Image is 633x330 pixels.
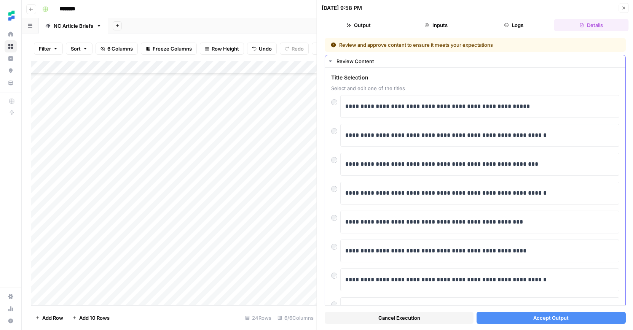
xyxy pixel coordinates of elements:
[322,4,362,12] div: [DATE] 9:58 PM
[280,43,309,55] button: Redo
[259,45,272,52] span: Undo
[325,55,625,67] button: Review Content
[68,312,114,324] button: Add 10 Rows
[331,84,619,92] span: Select and edit one of the titles
[5,290,17,303] a: Settings
[66,43,92,55] button: Sort
[42,314,63,322] span: Add Row
[336,57,621,65] div: Review Content
[5,52,17,65] a: Insights
[71,45,81,52] span: Sort
[274,312,317,324] div: 6/6 Columns
[477,19,551,31] button: Logs
[34,43,63,55] button: Filter
[325,312,474,324] button: Cancel Execution
[322,19,396,31] button: Output
[554,19,628,31] button: Details
[5,315,17,327] button: Help + Support
[378,314,420,322] span: Cancel Execution
[5,6,17,25] button: Workspace: Ten Speed
[5,65,17,77] a: Opportunities
[5,77,17,89] a: Your Data
[247,43,277,55] button: Undo
[5,40,17,52] a: Browse
[212,45,239,52] span: Row Height
[477,312,625,324] button: Accept Output
[79,314,110,322] span: Add 10 Rows
[39,18,108,33] a: NC Article Briefs
[96,43,138,55] button: 6 Columns
[5,28,17,40] a: Home
[5,9,18,22] img: Ten Speed Logo
[200,43,244,55] button: Row Height
[399,19,474,31] button: Inputs
[533,314,569,322] span: Accept Output
[39,45,51,52] span: Filter
[331,74,619,81] span: Title Selection
[153,45,192,52] span: Freeze Columns
[292,45,304,52] span: Redo
[5,303,17,315] a: Usage
[331,41,556,49] div: Review and approve content to ensure it meets your expectations
[141,43,197,55] button: Freeze Columns
[107,45,133,52] span: 6 Columns
[31,312,68,324] button: Add Row
[54,22,93,30] div: NC Article Briefs
[242,312,274,324] div: 24 Rows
